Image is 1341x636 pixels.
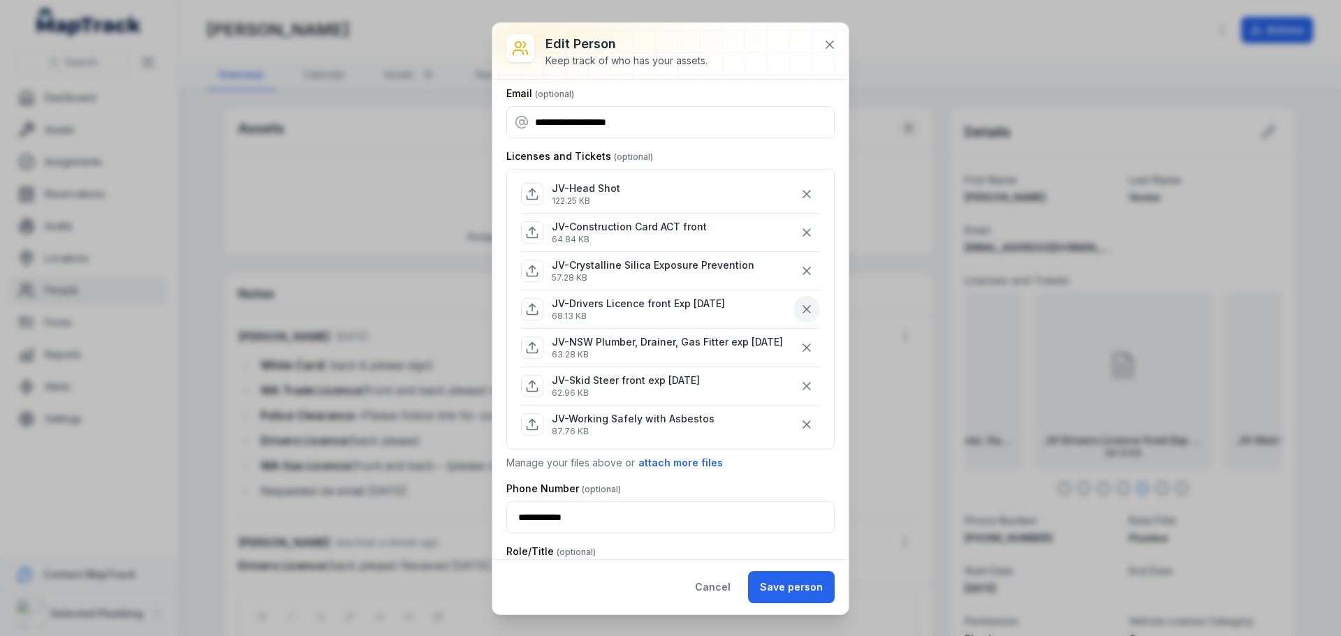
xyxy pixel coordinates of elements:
[545,34,708,54] h3: Edit person
[506,455,835,471] p: Manage your files above or
[552,297,725,311] p: JV-Drivers Licence front Exp [DATE]
[552,258,754,272] p: JV-Crystalline Silica Exposure Prevention
[552,412,715,426] p: JV-Working Safely with Asbestos
[552,272,754,283] p: 57.28 KB
[683,571,742,603] button: Cancel
[552,387,700,399] p: 62.96 KB
[552,349,783,360] p: 63.28 KB
[552,220,707,234] p: JV-Construction Card ACT front
[552,426,715,437] p: 87.76 KB
[552,311,725,322] p: 68.13 KB
[748,571,835,603] button: Save person
[638,455,724,471] button: attach more files
[506,482,621,496] label: Phone Number
[506,149,653,163] label: Licenses and Tickets
[552,234,707,245] p: 64.84 KB
[552,335,783,349] p: JV-NSW Plumber, Drainer, Gas Fitter exp [DATE]
[552,182,620,195] p: JV-Head Shot
[506,545,596,559] label: Role/Title
[506,87,574,101] label: Email
[545,54,708,68] div: Keep track of who has your assets.
[552,195,620,207] p: 122.25 KB
[552,374,700,387] p: JV-Skid Steer front exp [DATE]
